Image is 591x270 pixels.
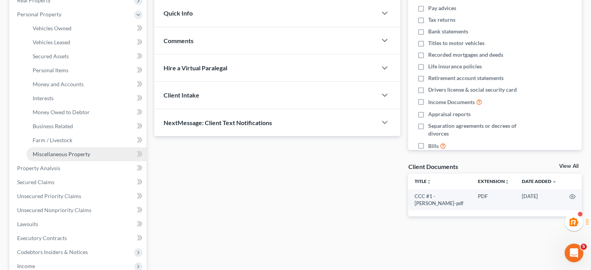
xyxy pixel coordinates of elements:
span: Life insurance policies [428,63,482,70]
a: Farm / Livestock [26,133,146,147]
a: Business Related [26,119,146,133]
span: Tax returns [428,16,455,24]
span: NextMessage: Client Text Notifications [164,119,272,126]
span: Lawsuits [17,221,38,227]
span: Pay advices [428,4,456,12]
span: Vehicles Owned [33,25,71,31]
a: Titleunfold_more [414,178,431,184]
span: Personal Property [17,11,61,17]
span: Income [17,263,35,269]
iframe: Intercom live chat [565,244,583,262]
div: Client Documents [408,162,458,171]
span: Quick Info [164,9,193,17]
span: Vehicles Leased [33,39,70,45]
a: Extensionunfold_more [478,178,509,184]
span: Income Documents [428,98,475,106]
a: Date Added expand_more [522,178,557,184]
span: Miscellaneous Property [33,151,90,157]
a: Secured Claims [11,175,146,189]
a: Personal Items [26,63,146,77]
td: CCC #1 - [PERSON_NAME]-pdf [408,189,472,211]
a: Unsecured Nonpriority Claims [11,203,146,217]
a: Executory Contracts [11,231,146,245]
a: Miscellaneous Property [26,147,146,161]
i: unfold_more [426,179,431,184]
span: Drivers license & social security card [428,86,517,94]
span: Money and Accounts [33,81,84,87]
a: Money and Accounts [26,77,146,91]
span: Personal Items [33,67,68,73]
i: unfold_more [505,179,509,184]
span: Executory Contracts [17,235,67,241]
a: Vehicles Leased [26,35,146,49]
a: Vehicles Owned [26,21,146,35]
span: Titles to motor vehicles [428,39,485,47]
span: Recorded mortgages and deeds [428,51,503,59]
span: Client Intake [164,91,199,99]
td: [DATE] [516,189,563,211]
a: Lawsuits [11,217,146,231]
a: Secured Assets [26,49,146,63]
a: View All [559,164,579,169]
span: Codebtors Insiders & Notices [17,249,88,255]
span: Comments [164,37,194,44]
a: Unsecured Priority Claims [11,189,146,203]
a: Money Owed to Debtor [26,105,146,119]
span: Property Analysis [17,165,60,171]
span: Interests [33,95,54,101]
span: Retirement account statements [428,74,504,82]
span: Business Related [33,123,73,129]
span: Secured Claims [17,179,54,185]
a: Interests [26,91,146,105]
span: Appraisal reports [428,110,471,118]
span: Unsecured Priority Claims [17,193,81,199]
span: Bills [428,142,439,150]
span: 5 [581,244,587,250]
span: Farm / Livestock [33,137,72,143]
i: expand_more [552,179,557,184]
span: Separation agreements or decrees of divorces [428,122,532,138]
span: Bank statements [428,28,468,35]
span: Unsecured Nonpriority Claims [17,207,91,213]
span: Money Owed to Debtor [33,109,90,115]
span: Hire a Virtual Paralegal [164,64,227,71]
span: Secured Assets [33,53,69,59]
a: Property Analysis [11,161,146,175]
td: PDF [472,189,516,211]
